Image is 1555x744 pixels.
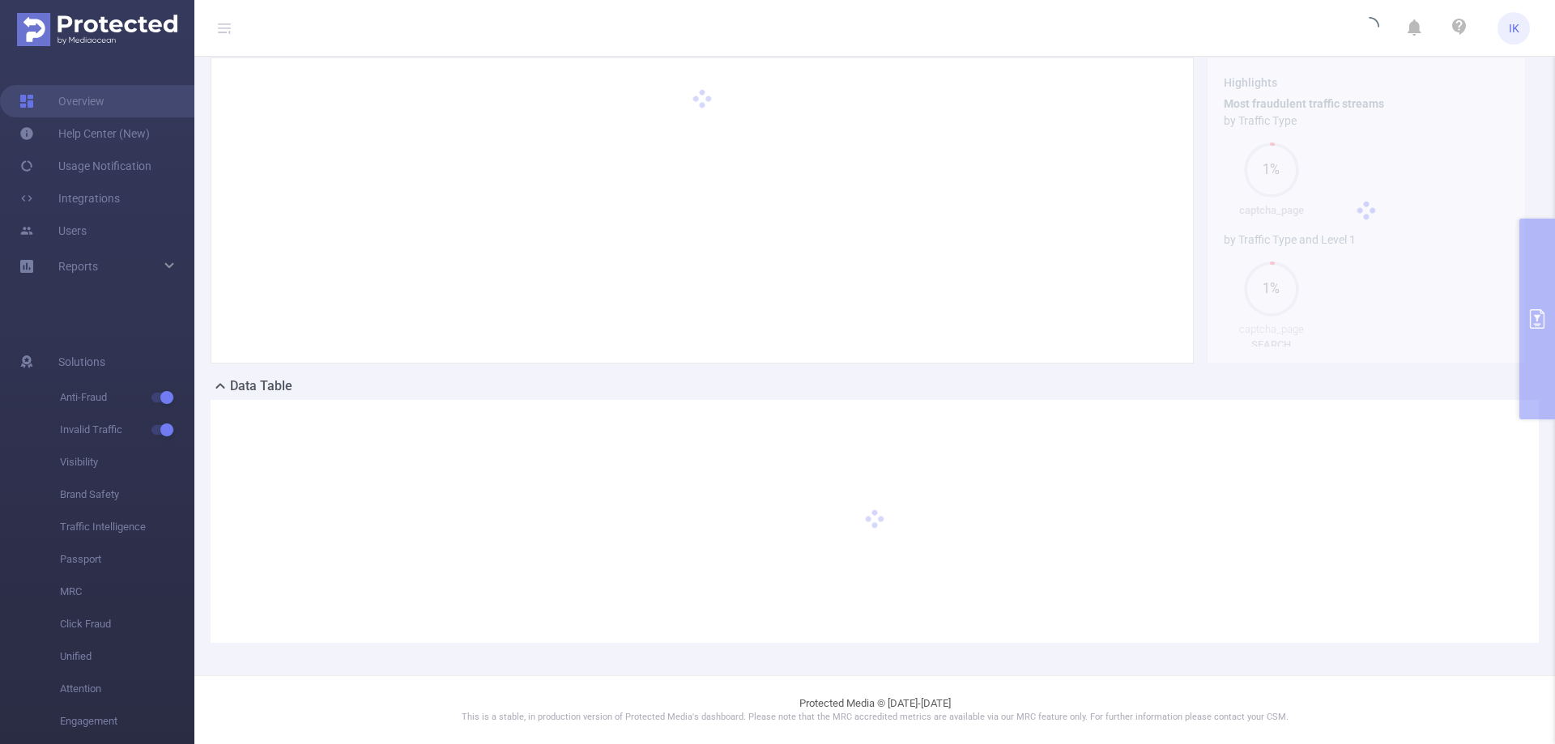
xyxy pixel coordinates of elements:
p: This is a stable, in production version of Protected Media's dashboard. Please note that the MRC ... [235,711,1515,725]
span: Unified [60,640,194,673]
span: Anti-Fraud [60,381,194,414]
i: icon: loading [1360,17,1379,40]
img: Protected Media [17,13,177,46]
span: Engagement [60,705,194,738]
span: Visibility [60,446,194,478]
span: Solutions [58,346,105,378]
span: Passport [60,543,194,576]
a: Reports [58,250,98,283]
a: Help Center (New) [19,117,150,150]
a: Users [19,215,87,247]
span: Invalid Traffic [60,414,194,446]
span: Reports [58,260,98,273]
span: Traffic Intelligence [60,511,194,543]
span: Click Fraud [60,608,194,640]
a: Overview [19,85,104,117]
span: MRC [60,576,194,608]
span: Brand Safety [60,478,194,511]
h2: Data Table [230,376,292,396]
a: Usage Notification [19,150,151,182]
footer: Protected Media © [DATE]-[DATE] [194,675,1555,744]
span: Attention [60,673,194,705]
span: IK [1509,12,1519,45]
a: Integrations [19,182,120,215]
